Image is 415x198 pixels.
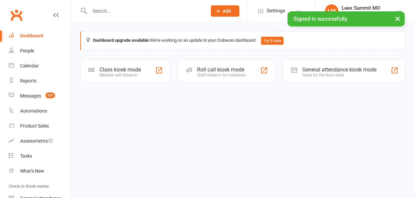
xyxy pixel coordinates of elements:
[342,11,380,17] div: ACA Network
[197,66,246,73] div: Roll call kiosk mode
[9,88,71,104] a: Messages 107
[325,4,338,18] div: LM
[267,3,285,18] span: Settings
[20,168,44,174] div: What's New
[9,28,71,43] a: Dashboard
[20,138,53,144] div: Assessments
[93,38,150,43] strong: Dashboard upgrade available:
[20,108,47,114] div: Automations
[20,153,32,159] div: Tasks
[20,33,43,38] div: Dashboard
[392,11,404,26] button: ×
[20,93,41,98] div: Messages
[197,73,246,77] div: Staff check-in for members
[302,73,377,77] div: Great for the front desk
[99,73,141,77] div: Member self check-in
[8,7,25,23] a: Clubworx
[9,134,71,149] a: Assessments
[223,8,231,14] span: Add
[20,63,39,68] div: Calendar
[261,37,283,45] button: Try it now
[9,43,71,58] a: People
[9,104,71,119] a: Automations
[9,164,71,179] a: What's New
[9,73,71,88] a: Reports
[9,119,71,134] a: Product Sales
[9,149,71,164] a: Tasks
[20,78,36,83] div: Reports
[80,31,406,50] div: We're working on an update to your Clubworx dashboard.
[99,66,141,73] div: Class kiosk mode
[88,6,202,16] input: Search...
[211,5,239,17] button: Add
[294,16,348,22] span: Signed in successfully.
[46,92,55,98] span: 107
[342,5,380,11] div: Lees Summit MO
[20,123,49,129] div: Product Sales
[9,58,71,73] a: Calendar
[20,48,34,53] div: People
[302,66,377,73] div: General attendance kiosk mode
